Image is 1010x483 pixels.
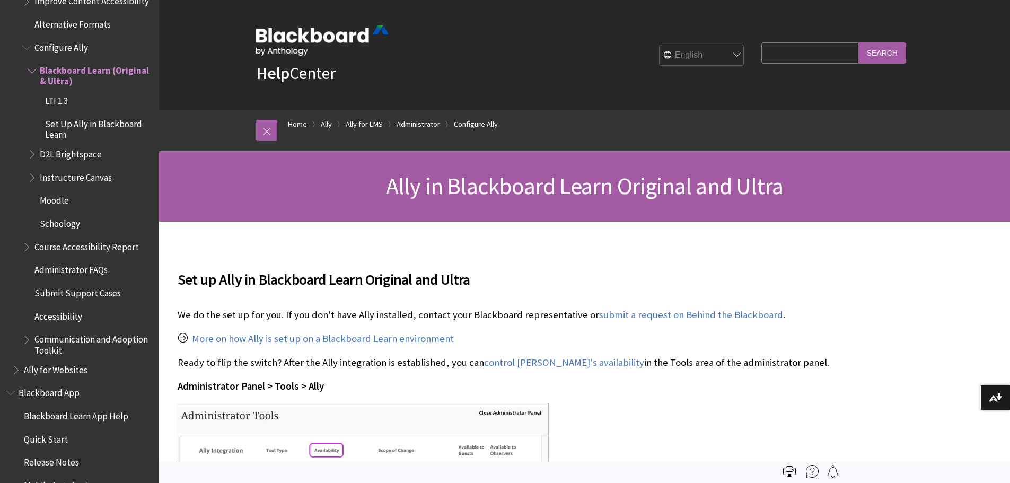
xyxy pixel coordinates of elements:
span: Course Accessibility Report [34,238,139,252]
span: Submit Support Cases [34,284,121,298]
span: Alternative Formats [34,15,111,30]
a: Configure Ally [454,118,498,131]
span: Blackboard App [19,384,80,398]
a: More on how Ally is set up on a Blackboard Learn environment [192,332,454,345]
img: Follow this page [827,465,839,478]
span: Set up Ally in Blackboard Learn Original and Ultra [178,268,835,291]
a: Ally [321,118,332,131]
span: Release Notes [24,453,79,468]
img: Blackboard by Anthology [256,25,389,56]
a: Home [288,118,307,131]
p: We do the set up for you. If you don't have Ally installed, contact your Blackboard representativ... [178,308,829,322]
p: Ready to flip the switch? After the Ally integration is established, you can in the Tools area of... [178,356,829,370]
a: Ally for LMS [346,118,383,131]
span: Administrator Panel > Tools > Ally [178,380,324,392]
select: Site Language Selector [660,45,744,66]
img: Print [783,465,796,478]
span: Moodle [40,192,69,206]
span: Communication and Adoption Toolkit [34,331,152,356]
span: LTI 1.3 [45,92,68,107]
span: Configure Ally [34,39,88,53]
a: Administrator [397,118,440,131]
span: Accessibility [34,308,82,322]
span: D2L Brightspace [40,145,102,160]
span: Administrator FAQs [34,261,108,276]
span: Blackboard Learn (Original & Ultra) [40,62,152,87]
span: Set Up Ally in Blackboard Learn [45,115,152,140]
img: More help [806,465,819,478]
span: Ally for Websites [24,361,87,375]
span: Ally in Blackboard Learn Original and Ultra [386,171,784,200]
strong: Help [256,63,289,84]
span: Blackboard Learn App Help [24,407,128,421]
input: Search [858,42,906,63]
span: Instructure Canvas [40,169,112,183]
span: Quick Start [24,431,68,445]
a: control [PERSON_NAME]'s availability [484,356,644,369]
a: submit a request on Behind the Blackboard [599,309,783,321]
span: Schoology [40,215,80,229]
a: HelpCenter [256,63,336,84]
